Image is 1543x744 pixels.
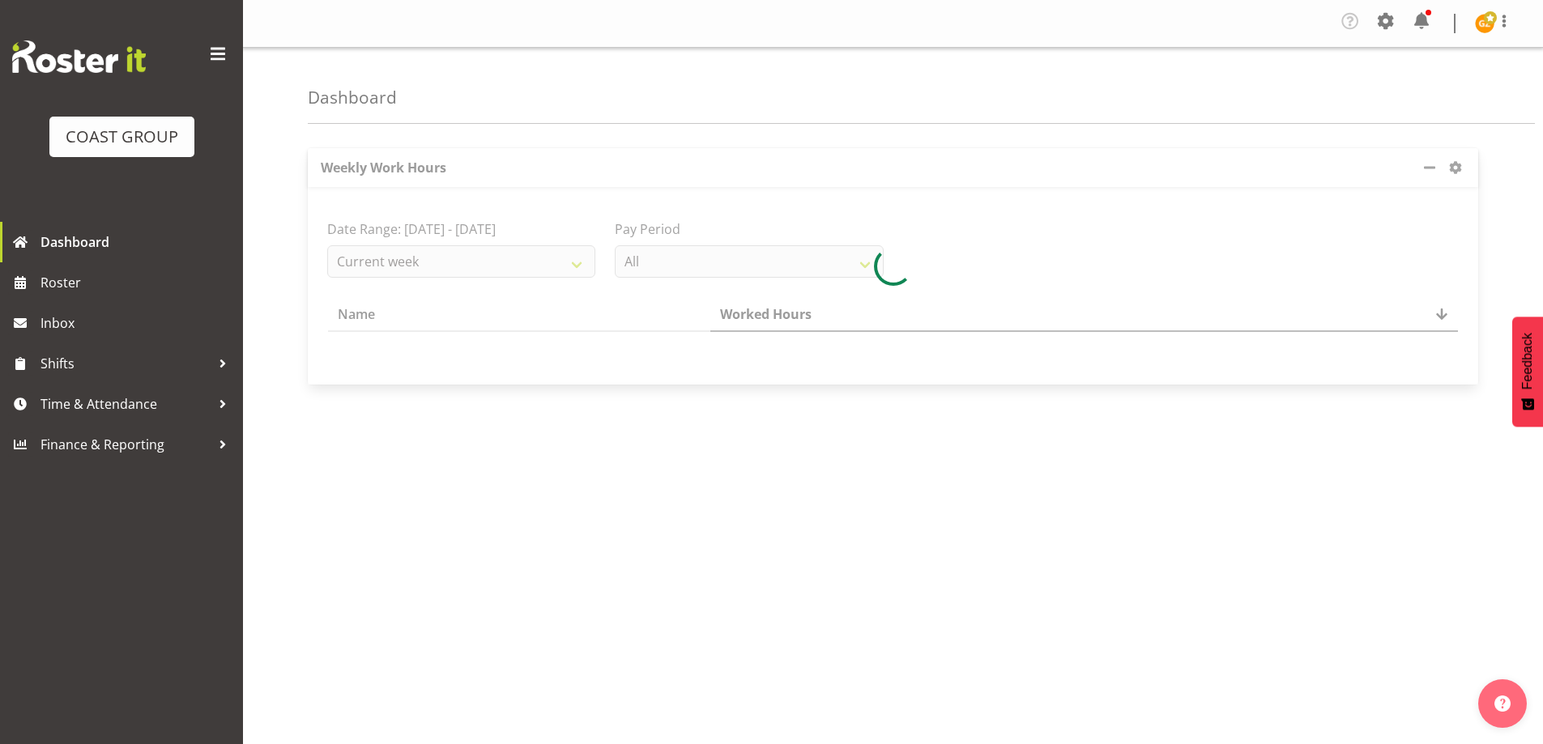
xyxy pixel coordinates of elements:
span: Time & Attendance [40,392,211,416]
span: Inbox [40,311,235,335]
img: help-xxl-2.png [1494,695,1511,712]
span: Dashboard [40,230,235,254]
h4: Dashboard [308,88,397,107]
span: Roster [40,270,235,295]
img: gaki-ziogas9930.jpg [1475,14,1494,33]
span: Shifts [40,351,211,376]
div: COAST GROUP [66,125,178,149]
span: Feedback [1520,333,1535,389]
img: Rosterit website logo [12,40,146,73]
span: Finance & Reporting [40,432,211,457]
button: Feedback - Show survey [1512,317,1543,427]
